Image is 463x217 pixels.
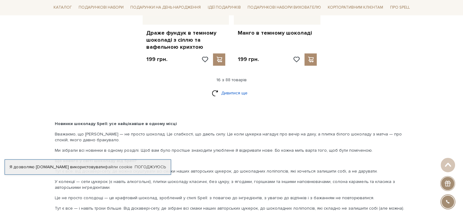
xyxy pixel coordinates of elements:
a: Корпоративним клієнтам [325,2,386,13]
p: Тут є все — і навіть трохи більше. Від діскавері-сету, де зібрані всі смаки наших авторських цуке... [55,206,409,211]
b: Що нового у світі шоколаду від Spell? [55,158,137,163]
a: Каталог [51,3,74,13]
a: Погоджуюсь [135,164,166,170]
a: Манго в темному шоколаді [237,29,317,36]
div: 16 з 88 товарів [49,77,415,83]
div: Я дозволяю [DOMAIN_NAME] використовувати [5,164,171,170]
p: У колекції — сети цукерок (є навіть алкогольні), плитки шоколаду класичні, без цукру, з ягодами, ... [55,179,409,190]
p: Це не просто солодощі — це крафтовий шоколад, зроблений у стилі Spell: з повагою до інгредієнтів,... [55,195,409,201]
a: Дивитися ще [212,88,252,98]
a: Подарунки на День народження [128,3,203,13]
p: Ми зібрали всі новинки в одному розділі. Щоб вам було простіше знаходити улюблене й відкривати но... [55,148,409,153]
a: Подарункові набори вихователю [245,2,323,13]
p: 199 грн. [237,56,259,63]
p: Тут є все: від діскавері-сету, де можна скуштувати всі смаки наших авторських цукерок, до шоколад... [55,169,409,174]
b: Новинки шоколаду Spell: усе найцікавіше в одному місці [55,121,177,126]
a: Ідеї подарунків [205,3,243,13]
p: Вважаємо, що [PERSON_NAME] — не просто шоколад. Це слабкості, що дають силу. Це коли цукерка нага... [55,131,409,143]
a: Подарункові набори [76,3,126,13]
a: файли cookie [105,164,133,169]
a: Драже фундук в темному шоколаді з сіллю та вафельною крихтою [146,29,226,51]
p: 199 грн. [146,56,167,63]
a: Про Spell [387,3,412,13]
